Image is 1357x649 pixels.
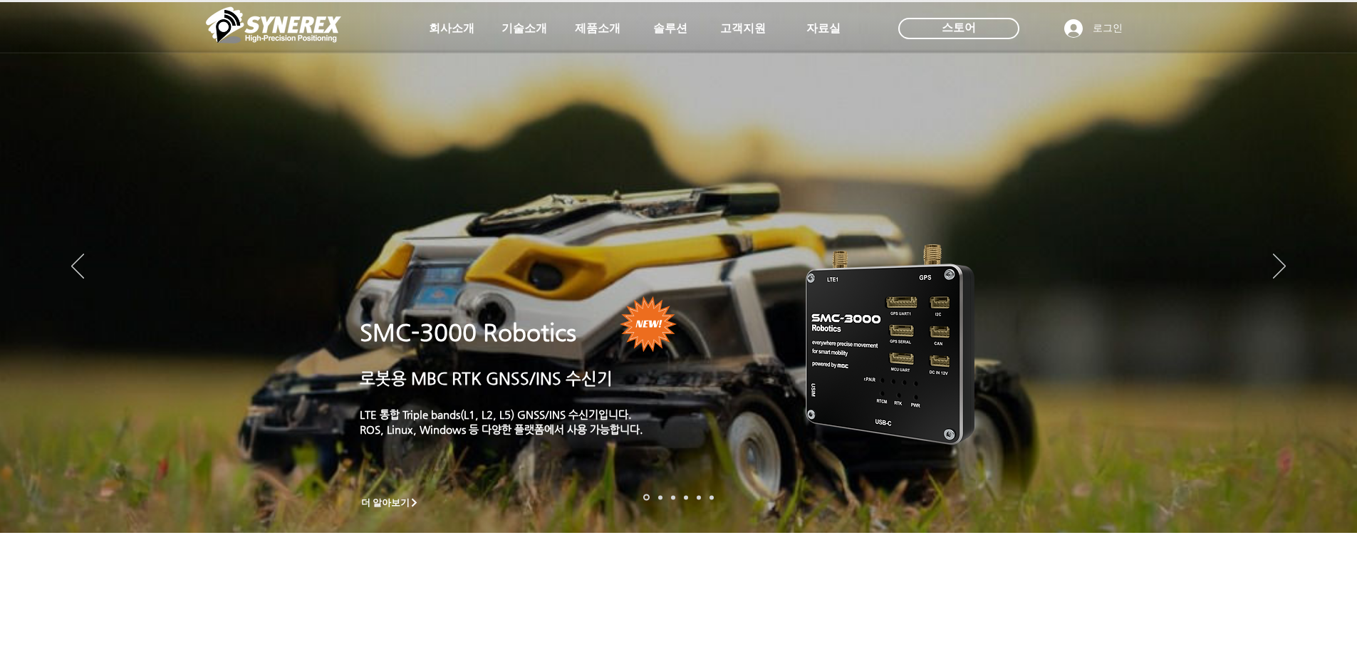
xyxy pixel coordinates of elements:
span: 고객지원 [720,21,766,36]
a: LTE 통합 Triple bands(L1, L2, L5) GNSS/INS 수신기입니다. [360,408,632,420]
a: 자율주행 [684,495,688,499]
div: 스토어 [898,18,1019,39]
span: 기술소개 [501,21,547,36]
button: 다음 [1273,254,1286,281]
a: 로봇용 MBC RTK GNSS/INS 수신기 [360,369,613,388]
a: 솔루션 [635,14,706,43]
img: KakaoTalk_20241224_155801212.png [786,223,996,462]
a: 측량 IoT [671,495,675,499]
a: 자료실 [788,14,859,43]
a: 더 알아보기 [355,494,426,512]
a: 고객지원 [707,14,779,43]
img: 씨너렉스_White_simbol_대지 1.png [206,4,341,46]
span: 솔루션 [653,21,687,36]
a: 기술소개 [489,14,560,43]
a: 회사소개 [416,14,487,43]
button: 로그인 [1054,15,1133,42]
a: 로봇- SMC 2000 [643,494,650,501]
a: ROS, Linux, Windows 등 다양한 플랫폼에서 사용 가능합니다. [360,423,643,435]
span: 제품소개 [575,21,620,36]
button: 이전 [71,254,84,281]
span: 로그인 [1088,21,1128,36]
span: 스토어 [942,20,976,36]
a: 드론 8 - SMC 2000 [658,495,662,499]
span: 자료실 [806,21,841,36]
span: 회사소개 [429,21,474,36]
a: 제품소개 [562,14,633,43]
span: 더 알아보기 [361,497,410,509]
nav: 슬라이드 [639,494,718,501]
a: SMC-3000 Robotics [360,319,576,346]
a: 로봇 [697,495,701,499]
a: 정밀농업 [709,495,714,499]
